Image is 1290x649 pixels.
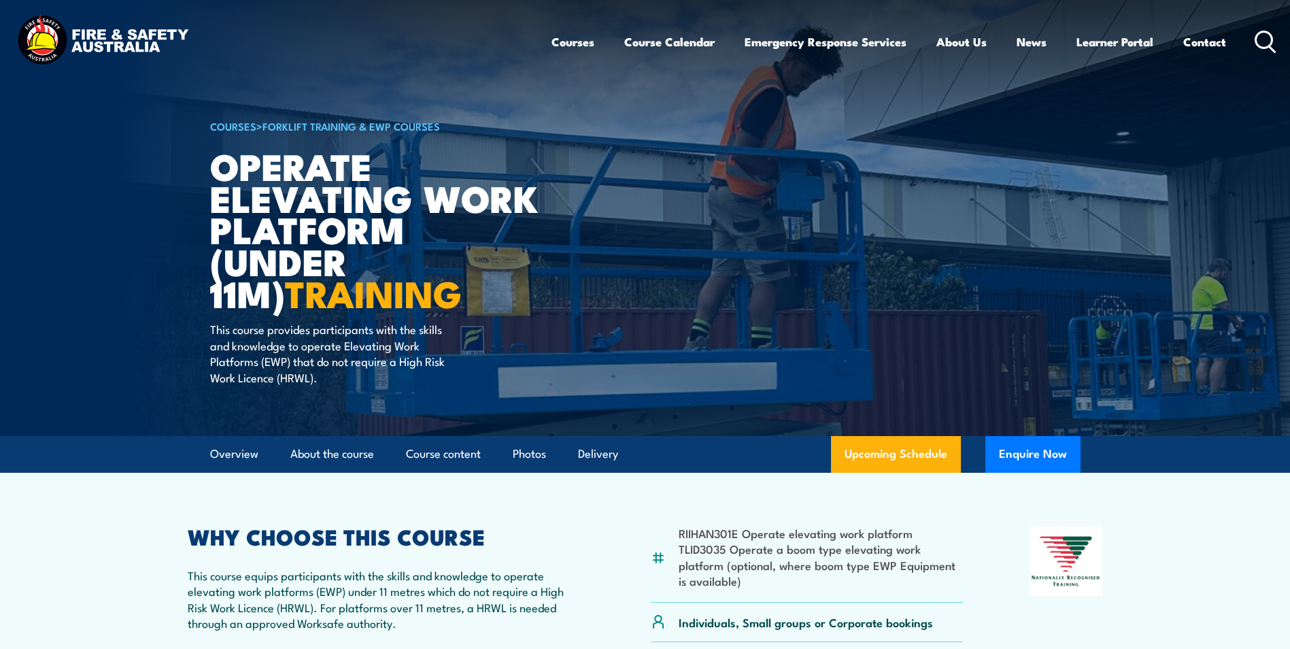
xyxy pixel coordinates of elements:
[210,118,256,133] a: COURSES
[679,614,933,630] p: Individuals, Small groups or Corporate bookings
[936,24,987,60] a: About Us
[831,436,961,473] a: Upcoming Schedule
[1076,24,1153,60] a: Learner Portal
[210,150,546,309] h1: Operate Elevating Work Platform (under 11m)
[985,436,1081,473] button: Enquire Now
[624,24,715,60] a: Course Calendar
[1183,24,1226,60] a: Contact
[210,436,258,472] a: Overview
[210,118,546,134] h6: >
[290,436,374,472] a: About the course
[210,321,458,385] p: This course provides participants with the skills and knowledge to operate Elevating Work Platfor...
[578,436,618,472] a: Delivery
[679,541,964,588] li: TLID3035 Operate a boom type elevating work platform (optional, where boom type EWP Equipment is ...
[188,567,585,631] p: This course equips participants with the skills and knowledge to operate elevating work platforms...
[285,264,462,320] strong: TRAINING
[745,24,906,60] a: Emergency Response Services
[188,527,585,546] h2: WHY CHOOSE THIS COURSE
[262,118,440,133] a: Forklift Training & EWP Courses
[679,525,964,541] li: RIIHAN301E Operate elevating work platform
[513,436,546,472] a: Photos
[551,24,594,60] a: Courses
[406,436,481,472] a: Course content
[1030,527,1103,596] img: Nationally Recognised Training logo.
[1017,24,1047,60] a: News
